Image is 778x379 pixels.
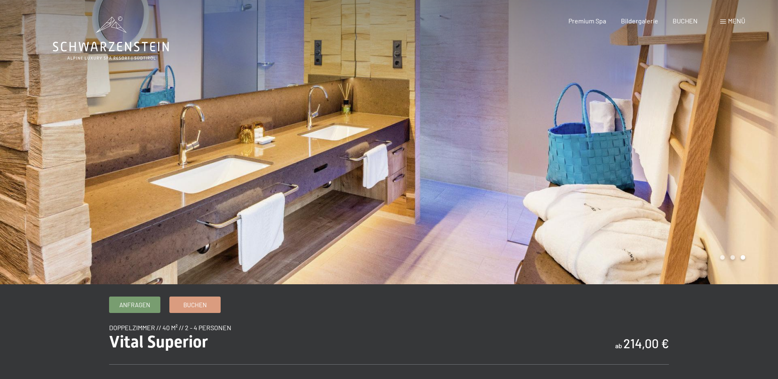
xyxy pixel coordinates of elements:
[673,17,698,25] a: BUCHEN
[621,17,658,25] a: Bildergalerie
[109,324,231,331] span: Doppelzimmer // 40 m² // 2 - 4 Personen
[109,332,208,352] span: Vital Superior
[183,301,207,309] span: Buchen
[623,336,669,351] b: 214,00 €
[170,297,220,313] a: Buchen
[119,301,150,309] span: Anfragen
[615,342,622,349] span: ab
[110,297,160,313] a: Anfragen
[728,17,745,25] span: Menü
[568,17,606,25] a: Premium Spa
